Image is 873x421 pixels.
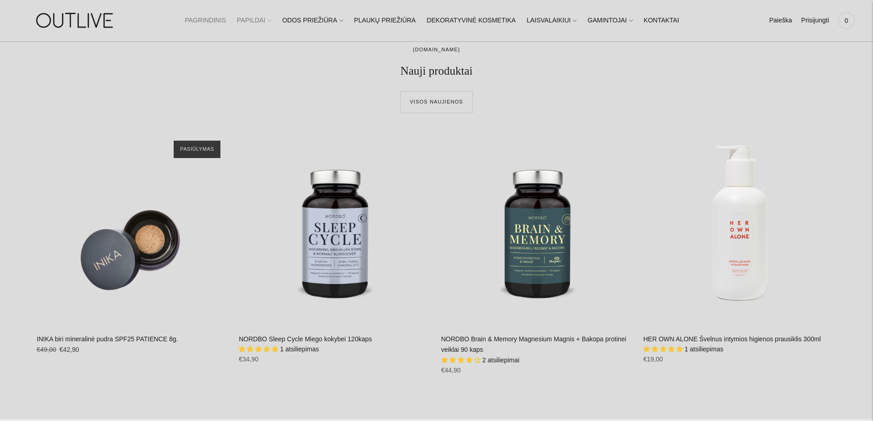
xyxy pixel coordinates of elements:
a: NORDBO Brain & Memory Magnesium Magnis + Bakopa protinei veiklai 90 kaps [441,131,634,324]
a: Visos naujienos [400,91,472,113]
div: [DOMAIN_NAME] [37,45,836,55]
a: PAGRINDINIS [185,11,226,31]
span: 4.00 stars [441,356,483,364]
a: DEKORATYVINĖ KOSMETIKA [427,11,516,31]
span: €42,90 [60,346,79,353]
span: €19,00 [643,355,663,363]
a: INIKA biri mineralinė pudra SPF25 PATIENCE 8g. [37,131,230,324]
a: GAMINTOJAI [587,11,632,31]
span: 1 atsiliepimas [685,345,724,353]
span: €44,90 [441,366,461,374]
a: NORDBO Sleep Cycle Miego kokybei 120kaps [239,131,432,324]
a: LAISVALAIKIUI [527,11,577,31]
h2: Nauji produktai [354,64,519,79]
img: OUTLIVE [18,5,133,36]
span: 1 atsiliepimas [280,345,319,353]
a: NORDBO Brain & Memory Magnesium Magnis + Bakopa protinei veiklai 90 kaps [441,335,626,354]
a: INIKA biri mineralinė pudra SPF25 PATIENCE 8g. [37,335,178,343]
s: €49,00 [37,346,56,353]
a: Prisijungti [801,11,829,31]
a: PLAUKŲ PRIEŽIŪRA [354,11,416,31]
span: €34,90 [239,355,258,363]
a: HER OWN ALONE Švelnus intymios higienos prausiklis 300ml [643,335,821,343]
a: Paieška [769,11,792,31]
a: NORDBO Sleep Cycle Miego kokybei 120kaps [239,335,372,343]
span: 5.00 stars [643,345,685,353]
span: 2 atsiliepimai [482,356,519,364]
a: PAPILDAI [237,11,271,31]
span: 5.00 stars [239,345,280,353]
span: 0 [840,14,853,27]
a: 0 [838,11,855,31]
a: KONTAKTAI [644,11,679,31]
a: ODOS PRIEŽIŪRA [282,11,343,31]
a: HER OWN ALONE Švelnus intymios higienos prausiklis 300ml [643,131,836,324]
